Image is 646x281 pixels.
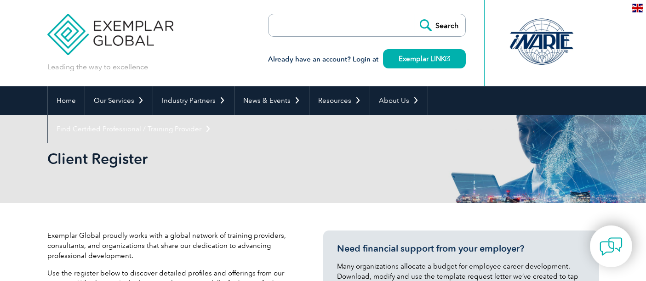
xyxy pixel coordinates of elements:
a: Industry Partners [153,86,234,115]
input: Search [415,14,465,36]
a: Home [48,86,85,115]
h3: Already have an account? Login at [268,54,466,65]
p: Exemplar Global proudly works with a global network of training providers, consultants, and organ... [47,230,296,261]
img: en [632,4,643,12]
a: Resources [309,86,370,115]
img: contact-chat.png [600,235,623,258]
h2: Client Register [47,152,434,166]
a: Find Certified Professional / Training Provider [48,115,220,143]
h3: Need financial support from your employer? [337,243,585,254]
p: Leading the way to excellence [47,62,148,72]
a: Our Services [85,86,153,115]
img: open_square.png [445,56,450,61]
a: About Us [370,86,428,115]
a: News & Events [234,86,309,115]
a: Exemplar LINK [383,49,466,68]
